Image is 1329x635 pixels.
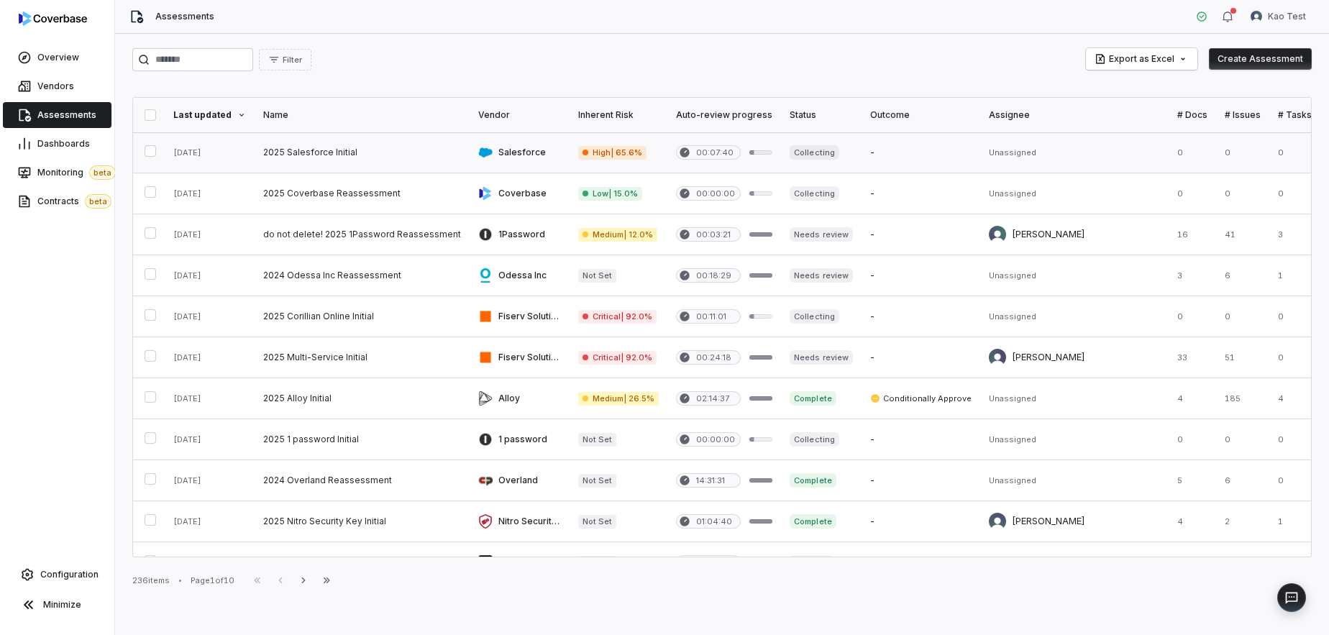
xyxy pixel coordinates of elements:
[3,102,111,128] a: Assessments
[155,11,214,22] span: Assessments
[862,296,980,337] td: -
[37,165,116,180] span: Monitoring
[1268,11,1306,22] span: Kao Test
[263,109,461,121] div: Name
[3,188,111,214] a: Contractsbeta
[3,131,111,157] a: Dashboards
[1177,109,1207,121] div: # Docs
[989,349,1006,366] img: David Gold avatar
[259,49,311,70] button: Filter
[6,562,109,588] a: Configuration
[37,81,74,92] span: Vendors
[989,226,1006,243] img: Danny Higdon avatar
[1209,48,1312,70] button: Create Assessment
[1086,48,1197,70] button: Export as Excel
[37,194,111,209] span: Contracts
[862,132,980,173] td: -
[676,109,772,121] div: Auto-review progress
[870,109,972,121] div: Outcome
[790,109,852,121] div: Status
[132,575,170,586] div: 236 items
[578,109,659,121] div: Inherent Risk
[6,590,109,619] button: Minimize
[862,255,980,296] td: -
[989,109,1160,121] div: Assignee
[37,109,96,121] span: Assessments
[178,575,182,585] div: •
[862,501,980,542] td: -
[1251,11,1262,22] img: Kao Test avatar
[19,12,87,26] img: logo-D7KZi-bG.svg
[40,569,99,580] span: Configuration
[478,109,561,121] div: Vendor
[1278,109,1312,121] div: # Tasks
[1225,109,1261,121] div: # Issues
[862,419,980,460] td: -
[89,165,116,180] span: beta
[3,160,111,186] a: Monitoringbeta
[3,73,111,99] a: Vendors
[1242,6,1315,27] button: Kao Test avatarKao Test
[862,542,980,583] td: -
[43,599,81,611] span: Minimize
[37,138,90,150] span: Dashboards
[862,337,980,378] td: -
[283,55,302,65] span: Filter
[862,460,980,501] td: -
[85,194,111,209] span: beta
[3,45,111,70] a: Overview
[862,173,980,214] td: -
[173,109,246,121] div: Last updated
[191,575,234,586] div: Page 1 of 10
[37,52,79,63] span: Overview
[989,513,1006,530] img: Lili Jiang avatar
[862,214,980,255] td: -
